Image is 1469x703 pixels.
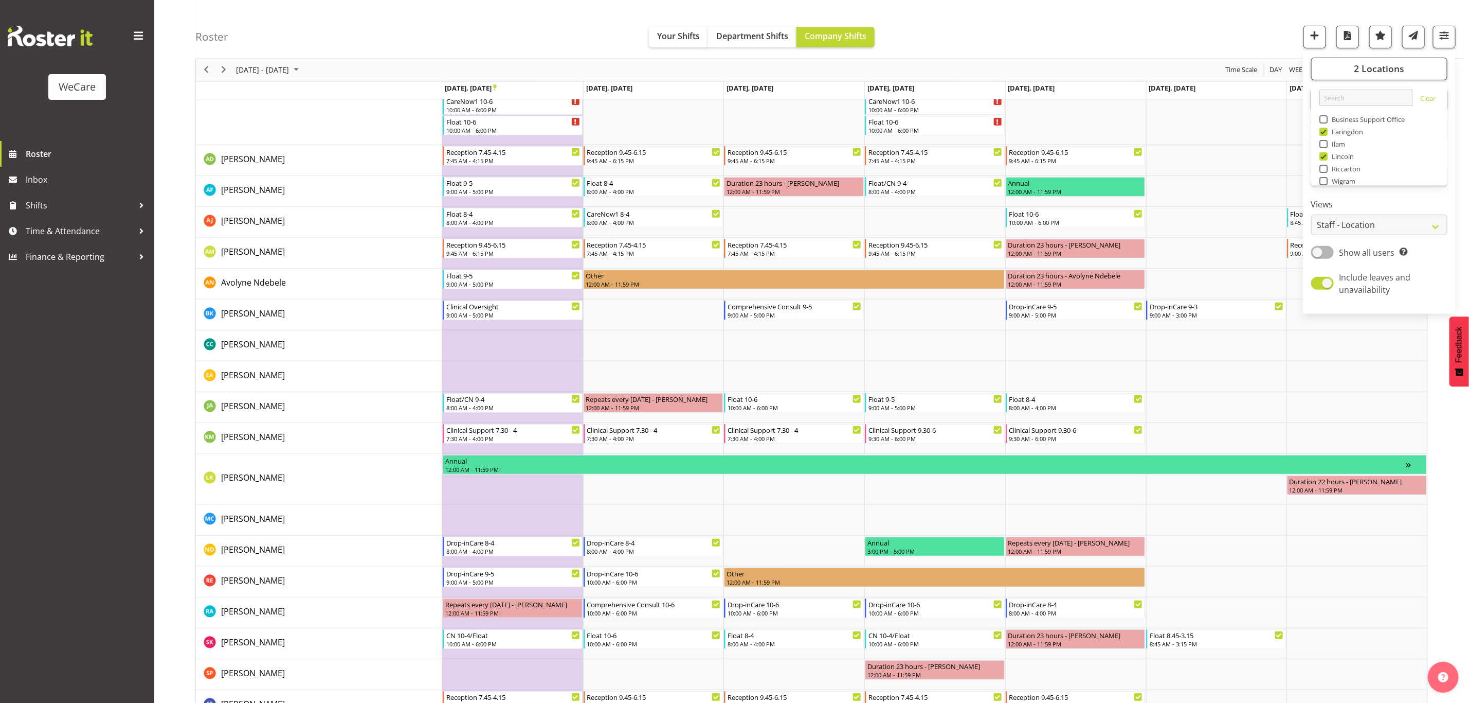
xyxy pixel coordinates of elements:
div: Amy Johannsen"s event - Float 8.45-3.15 Begin From Sunday, September 28, 2025 at 8:45:00 AM GMT+1... [1287,208,1427,227]
div: Reception 9.45-6.15 [1009,147,1143,157]
div: Drop-inCare 8-4 [587,537,721,548]
td: Kishendri Moodley resource [196,423,442,454]
div: 12:00 AM - 11:59 PM [727,578,1142,586]
div: 7:45 AM - 4:15 PM [868,156,1002,165]
span: Wigram [1328,177,1356,185]
div: next period [215,59,232,81]
div: 7:45 AM - 4:15 PM [728,249,861,257]
div: 9:00 AM - 3:00 PM [1150,311,1283,319]
div: 10:00 AM - 6:00 PM [868,640,1002,648]
div: Float 8.45-3.15 [1150,630,1283,640]
div: Float 10-6 [1009,208,1143,219]
div: Jane Arps"s event - Repeats every tuesday - Jane Arps Begin From Tuesday, September 23, 2025 at 1... [584,393,723,413]
div: Other [727,568,1142,578]
div: Kishendri Moodley"s event - Clinical Support 7.30 - 4 Begin From Tuesday, September 23, 2025 at 7... [584,424,723,444]
div: Amy Johannsen"s event - Float 10-6 Begin From Friday, September 26, 2025 at 10:00:00 AM GMT+12:00... [1006,208,1146,227]
div: 8:00 AM - 4:00 PM [587,547,721,555]
label: Views [1311,199,1447,211]
a: Avolyne Ndebele [221,276,286,289]
div: 8:00 AM - 4:00 PM [446,218,580,226]
div: 9:45 AM - 6:15 PM [587,156,721,165]
div: Repeats every [DATE] - [PERSON_NAME] [1008,537,1143,548]
button: Timeline Week [1287,64,1309,77]
div: 9:00 AM - 5:00 PM [446,311,580,319]
div: Drop-inCare 10-6 [868,599,1002,609]
div: Brian Ko"s event - Drop-inCare 9-5 Begin From Friday, September 26, 2025 at 9:00:00 AM GMT+12:00 ... [1006,301,1146,320]
button: Your Shifts [649,27,708,47]
span: [DATE], [DATE] [727,83,773,93]
span: Time & Attendance [26,223,134,239]
div: 8:00 AM - 4:00 PM [728,640,861,648]
div: CN 10-4/Float [446,630,580,640]
div: 10:00 AM - 6:00 PM [728,609,861,617]
div: Saahit Kour"s event - Duration 23 hours - Saahit Kour Begin From Friday, September 26, 2025 at 12... [1006,629,1146,649]
div: Rachna Anderson"s event - Repeats every monday - Rachna Anderson Begin From Monday, September 22,... [443,599,583,618]
div: Natasha Ottley"s event - Drop-inCare 8-4 Begin From Monday, September 22, 2025 at 8:00:00 AM GMT+... [443,537,583,556]
div: Float 9-5 [446,270,580,280]
div: Reception 9.45-6.15 [728,147,861,157]
td: Ena Advincula resource [196,361,442,392]
div: Drop-inCare 9-5 [1009,301,1143,311]
div: WeCare [59,79,96,95]
div: Other [586,270,1002,280]
div: Kishendri Moodley"s event - Clinical Support 7.30 - 4 Begin From Wednesday, September 24, 2025 at... [724,424,864,444]
div: 12:00 AM - 11:59 PM [586,403,721,412]
div: 9:45 AM - 6:15 PM [1009,156,1143,165]
a: [PERSON_NAME] [221,400,285,412]
div: 9:45 AM - 6:15 PM [728,156,861,165]
div: 7:45 AM - 4:15 PM [446,156,580,165]
td: Mary Childs resource [196,505,442,536]
span: [PERSON_NAME] [221,513,285,524]
span: Ilam [1328,140,1346,148]
div: 12:00 AM - 11:59 PM [1008,187,1143,196]
div: 3:00 PM - 5:00 PM [867,547,1002,555]
div: Alex Ferguson"s event - Float/CN 9-4 Begin From Thursday, September 25, 2025 at 8:00:00 AM GMT+12... [865,177,1005,197]
div: Float 9-5 [446,178,580,188]
div: Liandy Kritzinger"s event - Annual Begin From Monday, September 22, 2025 at 12:00:00 AM GMT+12:00... [443,455,1427,474]
div: Drop-inCare 9-5 [446,568,580,578]
div: CareNow1 8-4 [587,208,721,219]
div: Float 8.45-3.15 [1291,208,1424,219]
span: [PERSON_NAME] [221,400,285,412]
div: Reception 7.45-4.15 [446,147,580,157]
td: Brian Ko resource [196,300,442,330]
div: 8:45 AM - 3:15 PM [1150,640,1283,648]
button: Company Shifts [796,27,875,47]
div: Saahit Kour"s event - CN 10-4/Float Begin From Thursday, September 25, 2025 at 10:00:00 AM GMT+12... [865,629,1005,649]
td: Antonia Mao resource [196,238,442,269]
div: Float 10-6 [868,116,1002,127]
div: 10:00 AM - 6:00 PM [446,126,580,134]
div: Antonia Mao"s event - Reception 7.45-4.15 Begin From Wednesday, September 24, 2025 at 7:45:00 AM ... [724,239,864,258]
div: 7:30 AM - 4:00 PM [728,434,861,443]
a: [PERSON_NAME] [221,574,285,587]
td: Saahit Kour resource [196,628,442,659]
div: 8:00 AM - 4:00 PM [1009,609,1143,617]
button: Department Shifts [708,27,796,47]
div: Annual [445,455,1406,466]
div: Brian Ko"s event - Clinical Oversight Begin From Monday, September 22, 2025 at 9:00:00 AM GMT+12:... [443,301,583,320]
div: Amy Johannsen"s event - Float 8-4 Begin From Monday, September 22, 2025 at 8:00:00 AM GMT+12:00 E... [443,208,583,227]
div: Aleea Devenport"s event - Reception 9.45-6.15 Begin From Tuesday, September 23, 2025 at 9:45:00 A... [584,146,723,166]
div: 8:00 AM - 4:00 PM [868,187,1002,196]
div: Rachna Anderson"s event - Drop-inCare 10-6 Begin From Thursday, September 25, 2025 at 10:00:00 AM... [865,599,1005,618]
span: Day [1268,64,1283,77]
div: Float 8-4 [728,630,861,640]
div: Reception 7.45-4.15 [868,147,1002,157]
a: [PERSON_NAME] [221,184,285,196]
div: Reception 9.45-6.15 [728,692,861,702]
div: Float 10-6 [728,394,861,404]
span: [PERSON_NAME] [221,184,285,196]
div: No Staff Member"s event - CareNow1 10-6 Begin From Thursday, September 25, 2025 at 10:00:00 AM GM... [865,95,1005,115]
div: Alex Ferguson"s event - Annual Begin From Friday, September 26, 2025 at 12:00:00 AM GMT+12:00 End... [1006,177,1146,197]
div: 9:00 AM - 5:00 PM [446,187,580,196]
div: Kishendri Moodley"s event - Clinical Support 7.30 - 4 Begin From Monday, September 22, 2025 at 7:... [443,424,583,444]
div: 8:00 AM - 4:00 PM [1009,403,1143,412]
div: Brian Ko"s event - Drop-inCare 9-3 Begin From Saturday, September 27, 2025 at 9:00:00 AM GMT+12:0... [1146,301,1286,320]
div: Reception 7.45-4.15 [728,239,861,250]
div: Float 10-6 [587,630,721,640]
div: Rachna Anderson"s event - Drop-inCare 10-6 Begin From Wednesday, September 24, 2025 at 10:00:00 A... [724,599,864,618]
button: Timeline Day [1268,64,1284,77]
div: Annual [1008,178,1143,188]
button: Feedback - Show survey [1449,317,1469,386]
